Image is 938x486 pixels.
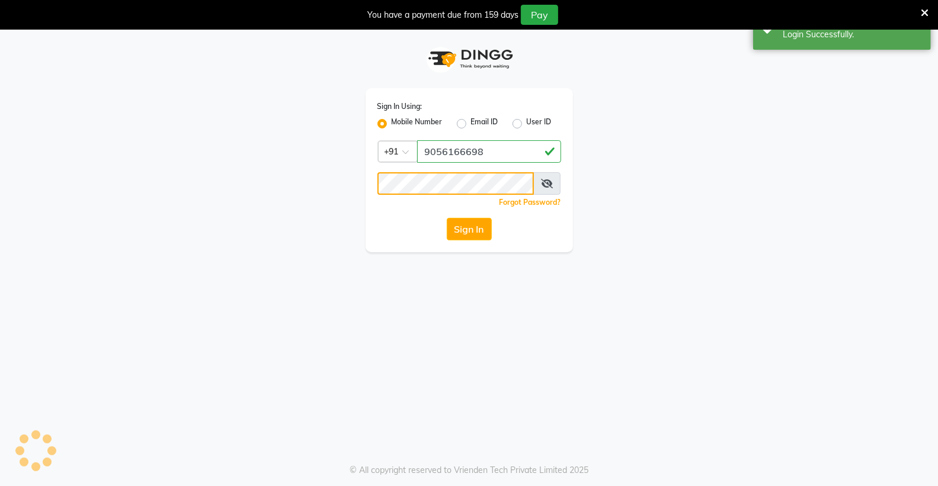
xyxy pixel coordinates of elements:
[377,101,422,112] label: Sign In Using:
[500,198,561,207] a: Forgot Password?
[783,28,922,41] div: Login Successfully.
[527,117,552,131] label: User ID
[417,140,561,163] input: Username
[377,172,534,195] input: Username
[367,9,518,21] div: You have a payment due from 159 days
[471,117,498,131] label: Email ID
[521,5,558,25] button: Pay
[447,218,492,240] button: Sign In
[392,117,443,131] label: Mobile Number
[422,41,517,76] img: logo1.svg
